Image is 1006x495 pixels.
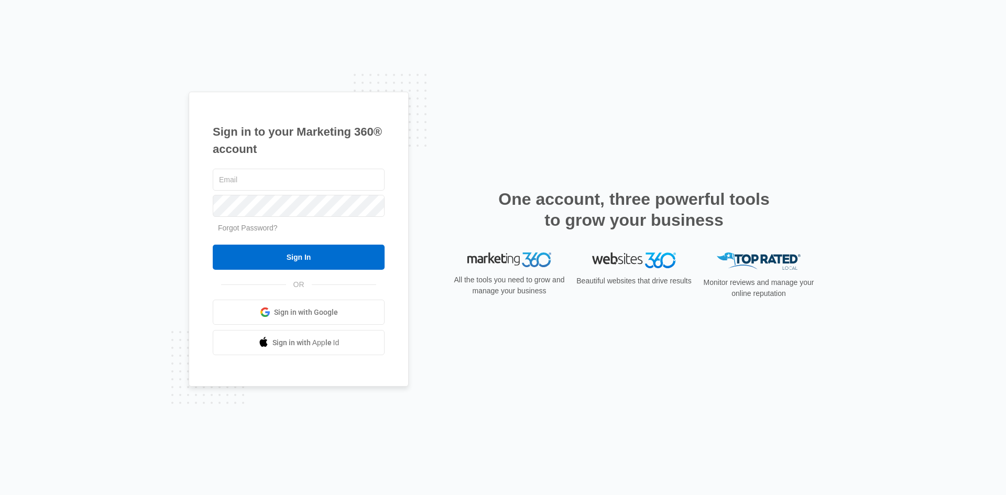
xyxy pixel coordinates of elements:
[467,252,551,267] img: Marketing 360
[495,189,773,230] h2: One account, three powerful tools to grow your business
[213,123,385,158] h1: Sign in to your Marketing 360® account
[592,252,676,268] img: Websites 360
[700,277,817,299] p: Monitor reviews and manage your online reputation
[218,224,278,232] a: Forgot Password?
[274,307,338,318] span: Sign in with Google
[213,330,385,355] a: Sign in with Apple Id
[451,274,568,296] p: All the tools you need to grow and manage your business
[272,337,340,348] span: Sign in with Apple Id
[717,252,801,270] img: Top Rated Local
[575,276,693,287] p: Beautiful websites that drive results
[286,279,312,290] span: OR
[213,300,385,325] a: Sign in with Google
[213,169,385,191] input: Email
[213,245,385,270] input: Sign In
